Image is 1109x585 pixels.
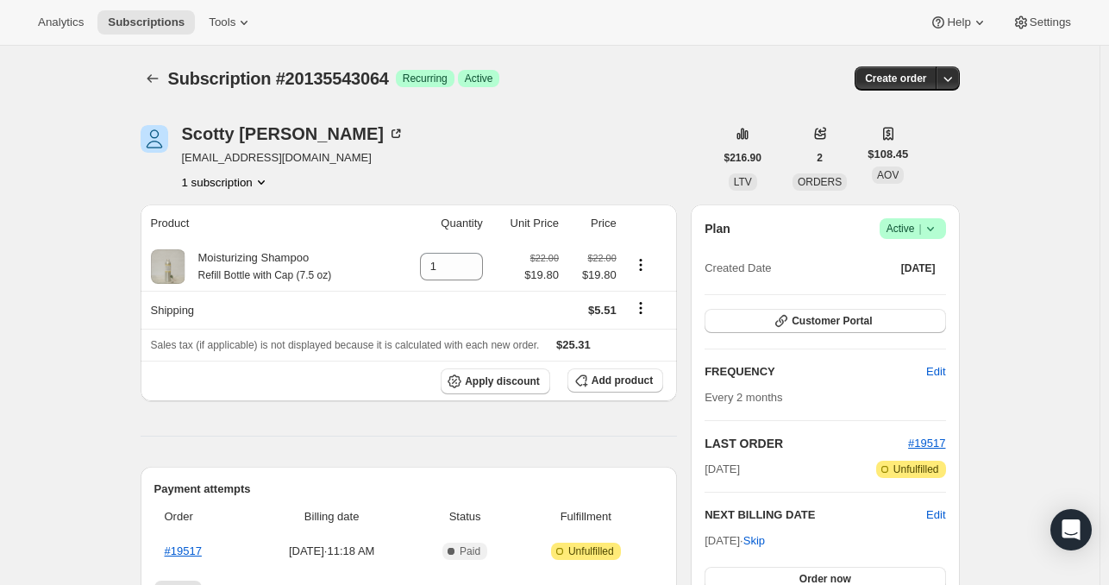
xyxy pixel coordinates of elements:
[141,125,168,153] span: Scotty Johnson
[714,146,772,170] button: $216.90
[868,146,908,163] span: $108.45
[918,222,921,236] span: |
[798,176,842,188] span: ORDERS
[705,309,945,333] button: Customer Portal
[151,249,185,284] img: product img
[182,173,270,191] button: Product actions
[465,374,540,388] span: Apply discount
[154,481,664,498] h2: Payment attempts
[168,69,389,88] span: Subscription #20135543064
[627,255,655,274] button: Product actions
[568,544,614,558] span: Unfulfilled
[916,358,955,386] button: Edit
[569,267,617,284] span: $19.80
[556,338,591,351] span: $25.31
[141,204,394,242] th: Product
[705,391,782,404] span: Every 2 months
[901,261,936,275] span: [DATE]
[705,506,926,524] h2: NEXT BILLING DATE
[893,462,939,476] span: Unfulfilled
[705,435,908,452] h2: LAST ORDER
[441,368,550,394] button: Apply discount
[460,544,480,558] span: Paid
[733,527,775,555] button: Skip
[705,461,740,478] span: [DATE]
[877,169,899,181] span: AOV
[908,437,945,450] a: #19517
[185,249,332,284] div: Moisturizing Shampoo
[865,72,926,85] span: Create order
[1002,10,1081,35] button: Settings
[705,260,771,277] span: Created Date
[154,498,247,536] th: Order
[530,253,559,263] small: $22.00
[743,532,765,550] span: Skip
[141,66,165,91] button: Subscriptions
[806,146,833,170] button: 2
[108,16,185,29] span: Subscriptions
[817,151,823,165] span: 2
[891,256,946,280] button: [DATE]
[792,314,872,328] span: Customer Portal
[524,267,559,284] span: $19.80
[734,176,752,188] span: LTV
[724,151,761,165] span: $216.90
[141,291,394,329] th: Shipping
[1030,16,1071,29] span: Settings
[919,10,998,35] button: Help
[926,363,945,381] span: Edit
[28,10,94,35] button: Analytics
[182,149,404,167] span: [EMAIL_ADDRESS][DOMAIN_NAME]
[887,220,939,237] span: Active
[855,66,937,91] button: Create order
[926,506,945,524] button: Edit
[705,363,926,381] h2: FREQUENCY
[705,220,730,237] h2: Plan
[947,16,970,29] span: Help
[182,125,404,142] div: Scotty [PERSON_NAME]
[705,534,765,547] span: [DATE] ·
[198,269,332,281] small: Refill Bottle with Cap (7.5 oz)
[465,72,493,85] span: Active
[209,16,235,29] span: Tools
[38,16,84,29] span: Analytics
[908,435,945,452] button: #19517
[567,368,663,393] button: Add product
[403,72,448,85] span: Recurring
[564,204,622,242] th: Price
[592,374,653,387] span: Add product
[588,253,617,263] small: $22.00
[253,543,411,560] span: [DATE] · 11:18 AM
[488,204,564,242] th: Unit Price
[588,304,617,317] span: $5.51
[165,544,202,557] a: #19517
[198,10,263,35] button: Tools
[253,508,411,525] span: Billing date
[422,508,509,525] span: Status
[518,508,653,525] span: Fulfillment
[151,339,540,351] span: Sales tax (if applicable) is not displayed because it is calculated with each new order.
[1050,509,1092,550] div: Open Intercom Messenger
[393,204,488,242] th: Quantity
[627,299,655,318] button: Shipping actions
[97,10,195,35] button: Subscriptions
